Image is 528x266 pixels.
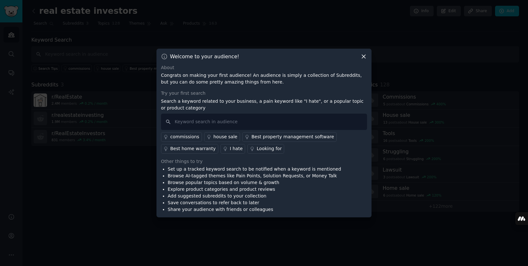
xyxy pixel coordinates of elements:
li: Save conversations to refer back to later [168,199,341,206]
a: I hate [220,144,245,154]
li: Browse AI-tagged themes like Pain Points, Solution Requests, or Money Talk [168,173,341,179]
p: Search a keyword related to your business, a pain keyword like "I hate", or a popular topic or pr... [161,98,367,111]
div: Best property management software [252,133,334,140]
li: Browse popular topics based on volume & growth [168,179,341,186]
a: commissions [161,132,202,142]
li: Set up a tracked keyword search to be notified when a keyword is mentioned [168,166,341,173]
p: Congrats on making your first audience! An audience is simply a collection of Subreddits, but you... [161,72,367,85]
h3: Welcome to your audience! [170,53,239,60]
div: I hate [230,145,243,152]
a: Best property management software [242,132,337,142]
div: Best home warranty [170,145,216,152]
input: Keyword search in audience [161,114,367,130]
div: Try your first search [161,90,367,97]
a: house sale [204,132,240,142]
a: Looking for [247,144,284,154]
a: Best home warranty [161,144,218,154]
div: Other things to try [161,158,367,165]
div: Looking for [257,145,282,152]
li: Add suggested subreddits to your collection [168,193,341,199]
div: commissions [170,133,199,140]
li: Explore product categories and product reviews [168,186,341,193]
div: About [161,64,367,71]
li: Share your audience with friends or colleagues [168,206,341,213]
div: house sale [213,133,237,140]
